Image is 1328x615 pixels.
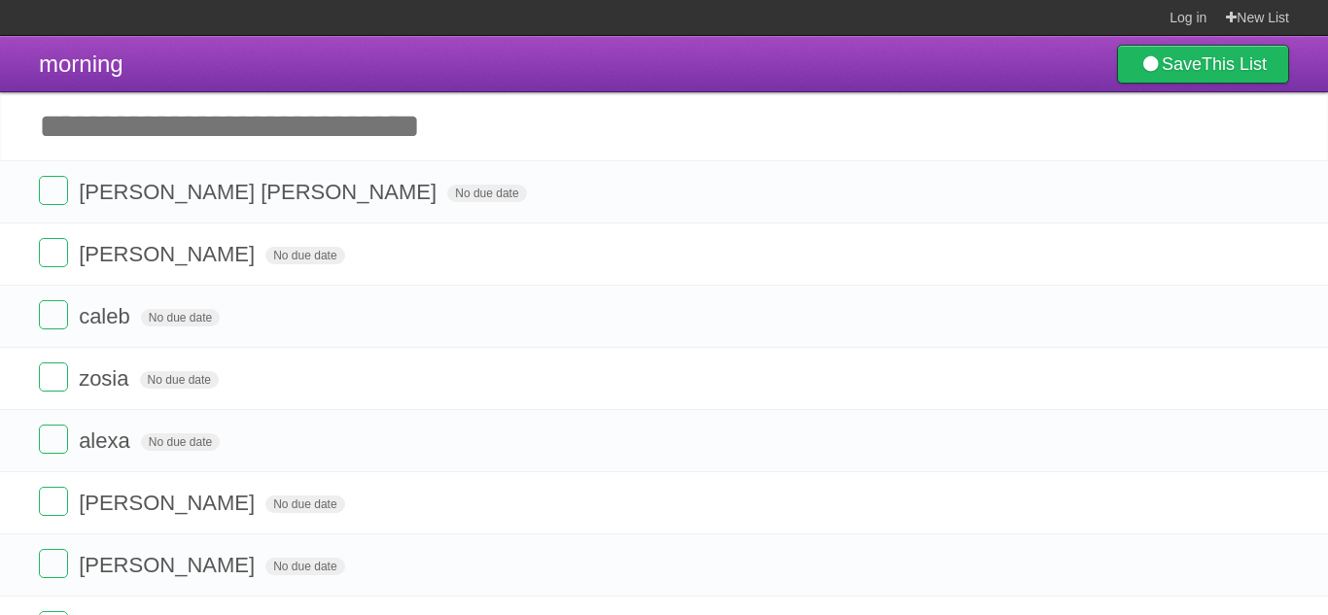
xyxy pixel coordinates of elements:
[39,362,68,392] label: Done
[39,238,68,267] label: Done
[265,558,344,575] span: No due date
[79,428,135,453] span: alexa
[79,553,260,577] span: [PERSON_NAME]
[1117,45,1289,84] a: SaveThis List
[265,247,344,264] span: No due date
[39,549,68,578] label: Done
[39,300,68,329] label: Done
[39,425,68,454] label: Done
[39,176,68,205] label: Done
[79,180,441,204] span: [PERSON_NAME] [PERSON_NAME]
[39,51,123,77] span: morning
[447,185,526,202] span: No due date
[79,366,133,391] span: zosia
[141,433,220,451] span: No due date
[79,304,135,328] span: caleb
[265,495,344,513] span: No due date
[79,242,260,266] span: [PERSON_NAME]
[141,309,220,326] span: No due date
[39,487,68,516] label: Done
[79,491,260,515] span: [PERSON_NAME]
[1202,54,1267,74] b: This List
[140,371,219,389] span: No due date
